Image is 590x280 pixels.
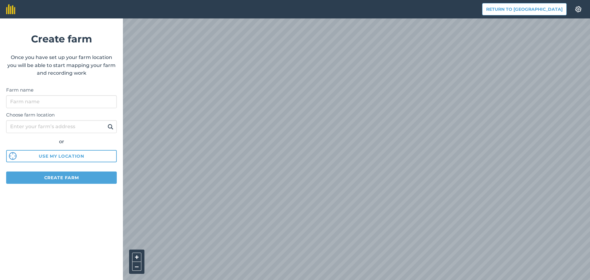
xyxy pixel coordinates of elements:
h1: Create farm [6,31,117,47]
button: Use my location [6,150,117,162]
button: Create farm [6,172,117,184]
div: or [6,138,117,146]
img: svg+xml;base64,PHN2ZyB4bWxucz0iaHR0cDovL3d3dy53My5vcmcvMjAwMC9zdmciIHdpZHRoPSIxOSIgaGVpZ2h0PSIyNC... [108,123,113,130]
input: Enter your farm’s address [6,120,117,133]
p: Once you have set up your farm location you will be able to start mapping your farm and recording... [6,53,117,77]
img: fieldmargin Logo [6,4,15,14]
button: Return to [GEOGRAPHIC_DATA] [482,3,567,15]
button: + [132,253,141,262]
label: Farm name [6,86,117,94]
input: Farm name [6,95,117,108]
img: A cog icon [575,6,582,12]
img: svg%3e [9,152,17,160]
button: – [132,262,141,271]
label: Choose farm location [6,111,117,119]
